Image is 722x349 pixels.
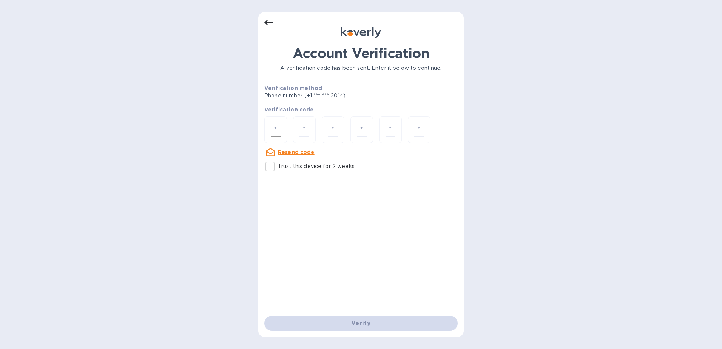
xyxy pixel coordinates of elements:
p: Verification code [264,106,458,113]
u: Resend code [278,149,315,155]
p: Trust this device for 2 weeks [278,162,355,170]
p: A verification code has been sent. Enter it below to continue. [264,64,458,72]
p: Phone number (+1 *** *** 2014) [264,92,403,100]
h1: Account Verification [264,45,458,61]
b: Verification method [264,85,322,91]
